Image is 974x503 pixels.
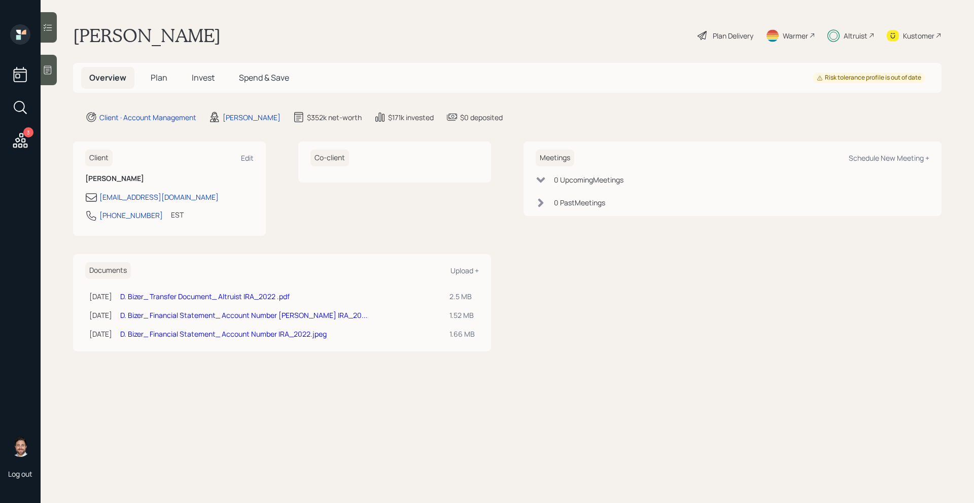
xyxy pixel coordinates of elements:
[903,30,934,41] div: Kustomer
[388,112,434,123] div: $171k invested
[10,437,30,457] img: michael-russo-headshot.png
[120,310,368,320] a: D. Bizer_ Financial Statement_ Account Number [PERSON_NAME] IRA_20...
[99,210,163,221] div: [PHONE_NUMBER]
[120,292,290,301] a: D. Bizer_ Transfer Document_ Altruist IRA_2022 .pdf
[120,329,327,339] a: D. Bizer_ Financial Statement_ Account Number IRA_2022.jpeg
[89,310,112,320] div: [DATE]
[450,266,479,275] div: Upload +
[85,174,254,183] h6: [PERSON_NAME]
[449,310,475,320] div: 1.52 MB
[554,174,623,185] div: 0 Upcoming Meeting s
[536,150,574,166] h6: Meetings
[8,469,32,479] div: Log out
[241,153,254,163] div: Edit
[89,72,126,83] span: Overview
[192,72,215,83] span: Invest
[449,329,475,339] div: 1.66 MB
[99,112,196,123] div: Client · Account Management
[73,24,221,47] h1: [PERSON_NAME]
[310,150,349,166] h6: Co-client
[151,72,167,83] span: Plan
[23,127,33,137] div: 3
[783,30,808,41] div: Warmer
[85,262,131,279] h6: Documents
[89,291,112,302] div: [DATE]
[849,153,929,163] div: Schedule New Meeting +
[449,291,475,302] div: 2.5 MB
[844,30,867,41] div: Altruist
[99,192,219,202] div: [EMAIL_ADDRESS][DOMAIN_NAME]
[713,30,753,41] div: Plan Delivery
[89,329,112,339] div: [DATE]
[307,112,362,123] div: $352k net-worth
[223,112,281,123] div: [PERSON_NAME]
[171,209,184,220] div: EST
[554,197,605,208] div: 0 Past Meeting s
[239,72,289,83] span: Spend & Save
[85,150,113,166] h6: Client
[817,74,921,82] div: Risk tolerance profile is out of date
[460,112,503,123] div: $0 deposited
